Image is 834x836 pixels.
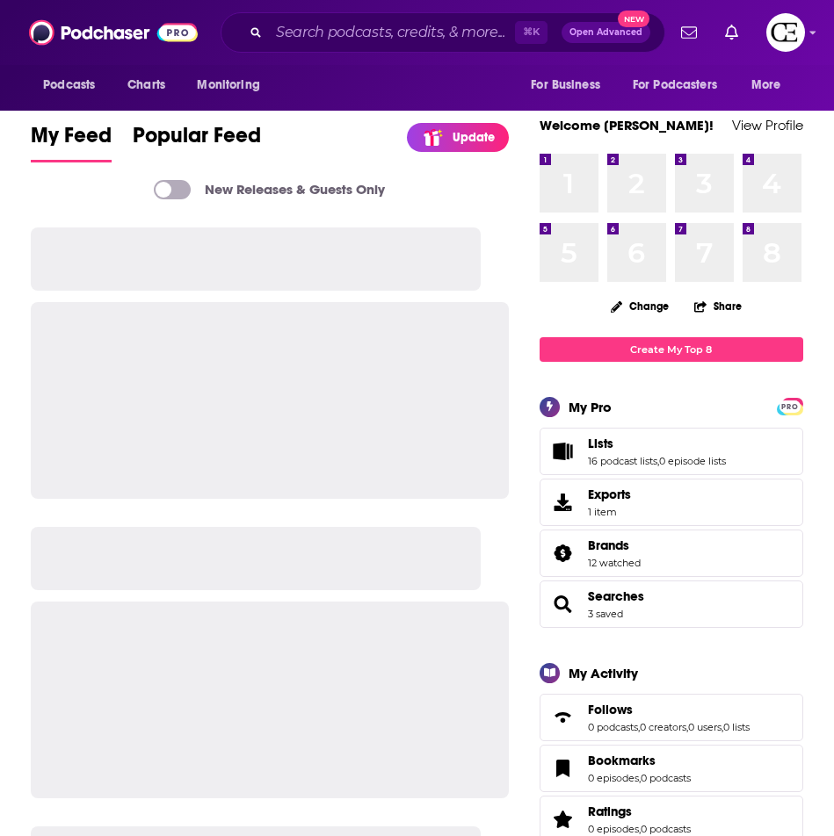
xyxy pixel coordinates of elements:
span: Logged in as cozyearthaudio [766,13,805,52]
a: Lists [588,436,726,451]
span: , [639,772,641,784]
div: Search podcasts, credits, & more... [221,12,665,53]
span: , [638,721,640,733]
a: Bookmarks [546,756,581,781]
a: Ratings [546,807,581,832]
a: Brands [588,537,641,553]
span: , [686,721,688,733]
span: Bookmarks [540,745,803,792]
a: 0 users [688,721,722,733]
a: Show notifications dropdown [674,18,704,47]
span: Bookmarks [588,753,656,768]
span: For Business [531,73,600,97]
span: Exports [546,490,581,515]
span: Exports [588,486,631,502]
button: open menu [519,68,622,102]
a: 3 saved [588,608,623,620]
a: Popular Feed [133,122,261,162]
span: , [657,455,659,467]
input: Search podcasts, credits, & more... [269,18,515,47]
a: 0 podcasts [588,721,638,733]
a: 0 podcasts [641,823,691,835]
a: Searches [546,592,581,616]
a: PRO [780,399,801,412]
a: Update [407,123,509,152]
button: open menu [621,68,743,102]
a: My Feed [31,122,112,162]
span: 1 item [588,506,631,518]
button: Open AdvancedNew [562,22,650,43]
a: 12 watched [588,557,641,569]
span: For Podcasters [633,73,717,97]
span: Open Advanced [569,28,642,37]
span: Searches [540,580,803,628]
div: My Activity [569,665,638,681]
span: , [722,721,723,733]
a: 0 episodes [588,772,639,784]
a: 0 podcasts [641,772,691,784]
a: Welcome [PERSON_NAME]! [540,117,714,133]
span: Charts [127,73,165,97]
span: Follows [588,702,633,717]
a: 0 lists [723,721,750,733]
span: Monitoring [197,73,259,97]
a: Bookmarks [588,753,691,768]
div: My Pro [569,399,612,415]
button: Change [600,295,679,317]
a: New Releases & Guests Only [154,180,385,199]
span: Follows [540,694,803,741]
a: Brands [546,541,581,566]
span: PRO [780,400,801,414]
button: open menu [185,68,282,102]
span: Brands [588,537,629,553]
a: 0 episodes [588,823,639,835]
span: Brands [540,530,803,577]
button: Share [693,289,743,323]
a: Lists [546,439,581,464]
a: Searches [588,588,644,604]
a: Show notifications dropdown [718,18,745,47]
span: Ratings [588,804,632,819]
span: Lists [540,428,803,475]
button: open menu [739,68,803,102]
a: View Profile [732,117,803,133]
a: Create My Top 8 [540,337,803,361]
a: Follows [588,702,750,717]
span: My Feed [31,122,112,159]
a: 0 creators [640,721,686,733]
span: More [751,73,781,97]
a: Charts [116,68,176,102]
img: Podchaser - Follow, Share and Rate Podcasts [29,16,198,49]
a: Ratings [588,804,691,819]
a: Follows [546,705,581,730]
span: New [618,11,649,27]
span: ⌘ K [515,21,548,44]
span: Popular Feed [133,122,261,159]
span: Lists [588,436,613,451]
span: , [639,823,641,835]
a: Exports [540,479,803,526]
img: User Profile [766,13,805,52]
button: Show profile menu [766,13,805,52]
span: Podcasts [43,73,95,97]
p: Update [453,130,495,145]
a: 0 episode lists [659,455,726,467]
button: open menu [31,68,118,102]
a: 16 podcast lists [588,455,657,467]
